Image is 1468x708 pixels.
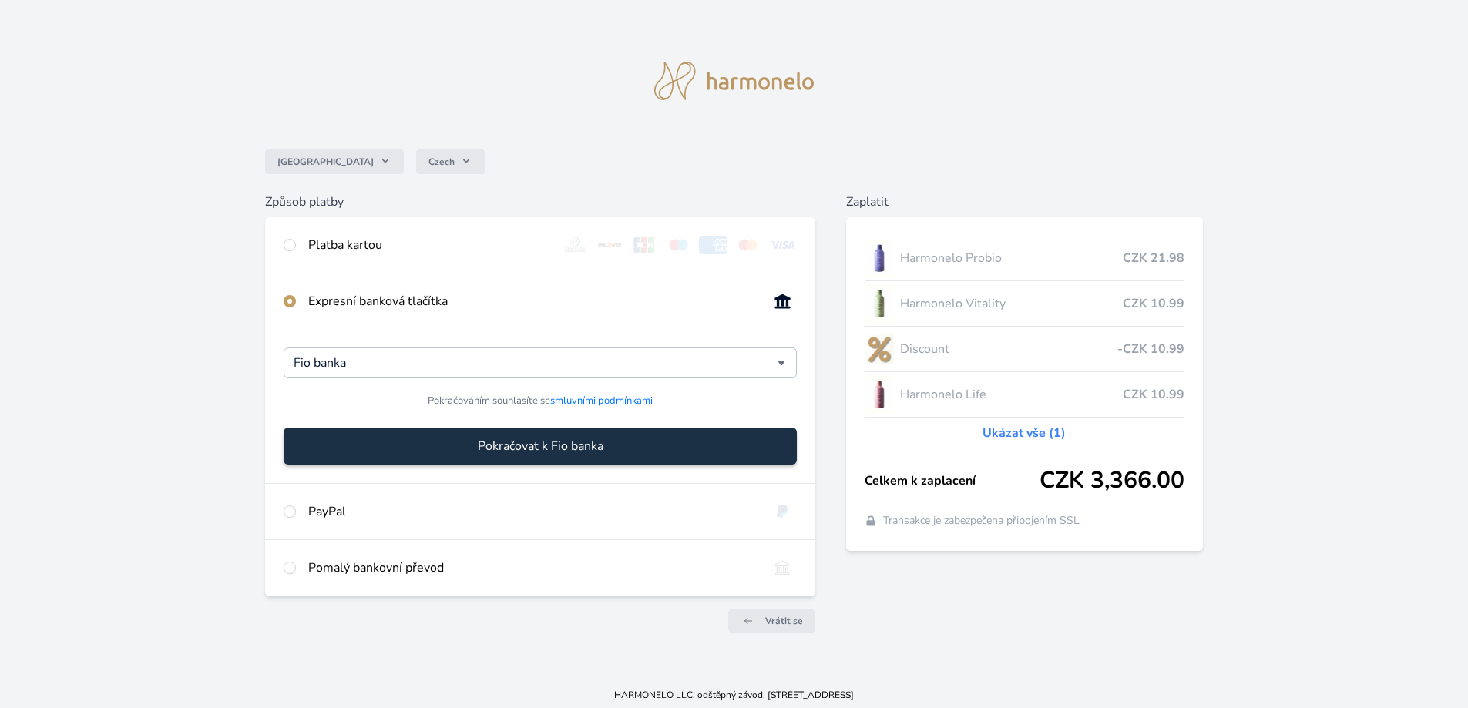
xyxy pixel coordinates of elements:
[699,236,727,254] img: amex.svg
[428,156,455,168] span: Czech
[734,236,762,254] img: mc.svg
[596,236,624,254] img: discover.svg
[846,193,1203,211] h6: Zaplatit
[1123,385,1184,404] span: CZK 10.99
[900,294,1123,313] span: Harmonelo Vitality
[900,249,1123,267] span: Harmonelo Probio
[1040,467,1184,495] span: CZK 3,366.00
[865,239,894,277] img: CLEAN_PROBIO_se_stinem_x-lo.jpg
[550,394,653,408] a: smluvními podmínkami
[1117,340,1184,358] span: -CZK 10.99
[294,354,778,372] input: Hledat...
[416,149,485,174] button: Czech
[768,236,797,254] img: visa.svg
[728,609,815,633] a: Vrátit se
[883,513,1080,528] span: Transakce je zabezpečena připojením SSL
[265,149,404,174] button: [GEOGRAPHIC_DATA]
[1123,249,1184,267] span: CZK 21.98
[983,424,1066,442] a: Ukázat vše (1)
[630,236,659,254] img: jcb.svg
[900,385,1123,404] span: Harmonelo Life
[308,502,756,521] div: PayPal
[865,375,894,414] img: CLEAN_LIFE_se_stinem_x-lo.jpg
[765,615,803,627] span: Vrátit se
[865,330,894,368] img: discount-lo.png
[900,340,1117,358] span: Discount
[561,236,590,254] img: diners.svg
[664,236,693,254] img: maestro.svg
[768,292,797,310] img: onlineBanking_CZ.svg
[308,292,756,310] div: Expresní banková tlačítka
[768,559,797,577] img: bankTransfer_IBAN.svg
[308,559,756,577] div: Pomalý bankovní převod
[265,193,815,211] h6: Způsob platby
[428,394,653,408] span: Pokračováním souhlasíte se
[478,437,603,455] span: Pokračovat k Fio banka
[284,428,797,465] button: Pokračovat k Fio banka
[284,347,797,378] div: Fio banka
[865,284,894,323] img: CLEAN_VITALITY_se_stinem_x-lo.jpg
[865,471,1040,490] span: Celkem k zaplacení
[277,156,374,168] span: [GEOGRAPHIC_DATA]
[768,502,797,521] img: paypal.svg
[1123,294,1184,313] span: CZK 10.99
[308,236,549,254] div: Platba kartou
[654,62,815,100] img: logo.svg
